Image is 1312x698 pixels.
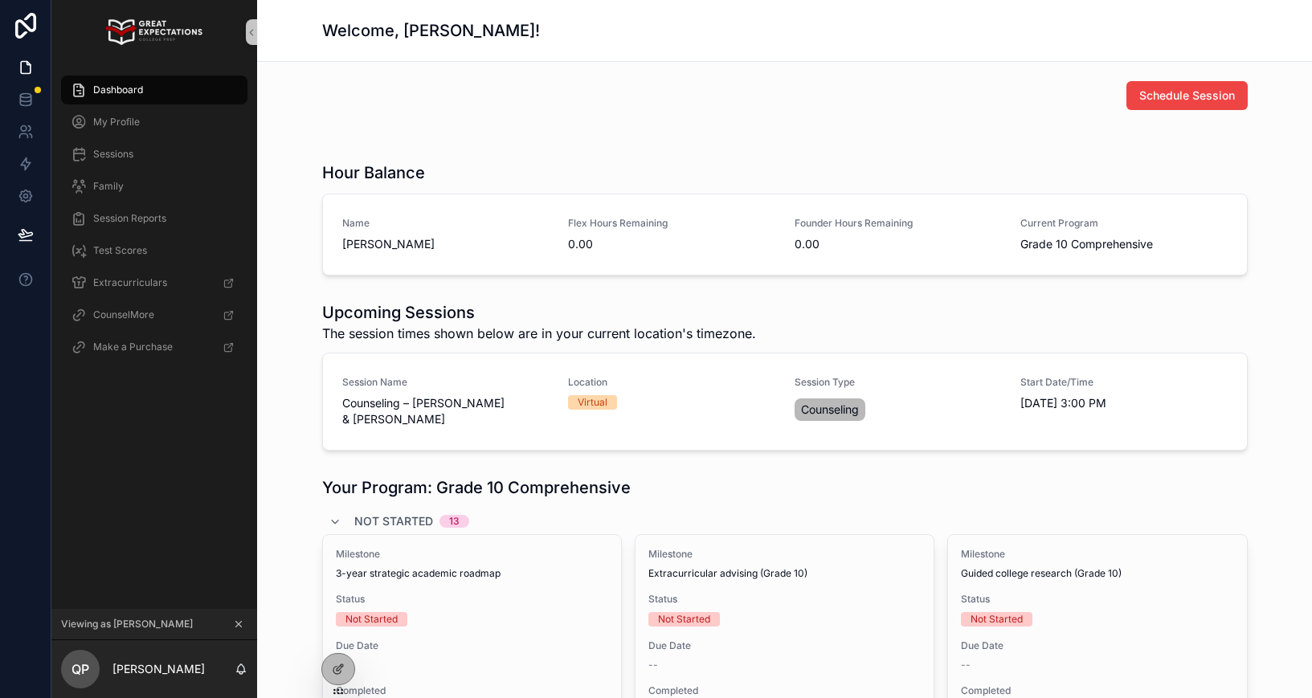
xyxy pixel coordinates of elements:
[961,639,1233,652] span: Due Date
[342,376,550,389] span: Session Name
[61,300,247,329] a: CounselMore
[961,593,1233,606] span: Status
[342,395,550,427] span: Counseling – [PERSON_NAME] & [PERSON_NAME]
[51,64,257,382] div: scrollable content
[801,402,859,418] span: Counseling
[322,19,540,42] h1: Welcome, [PERSON_NAME]!
[322,476,631,499] h1: Your Program: Grade 10 Comprehensive
[1020,217,1228,230] span: Current Program
[93,180,124,193] span: Family
[93,276,167,289] span: Extracurriculars
[93,116,140,129] span: My Profile
[648,548,921,561] span: Milestone
[322,324,756,343] span: The session times shown below are in your current location's timezone.
[93,244,147,257] span: Test Scores
[648,567,807,580] span: Extracurricular advising (Grade 10)
[336,639,608,652] span: Due Date
[568,236,775,252] span: 0.00
[93,308,154,321] span: CounselMore
[336,593,608,606] span: Status
[1126,81,1248,110] button: Schedule Session
[322,301,756,324] h1: Upcoming Sessions
[961,684,1233,697] span: Completed
[93,84,143,96] span: Dashboard
[648,593,921,606] span: Status
[795,236,1002,252] span: 0.00
[72,659,89,679] span: QP
[93,212,166,225] span: Session Reports
[795,217,1002,230] span: Founder Hours Remaining
[106,19,202,45] img: App logo
[1020,376,1228,389] span: Start Date/Time
[961,548,1233,561] span: Milestone
[1139,88,1235,104] span: Schedule Session
[93,148,133,161] span: Sessions
[1020,236,1228,252] span: Grade 10 Comprehensive
[61,172,247,201] a: Family
[61,76,247,104] a: Dashboard
[61,204,247,233] a: Session Reports
[61,333,247,361] a: Make a Purchase
[648,684,921,697] span: Completed
[336,567,501,580] span: 3-year strategic academic roadmap
[61,618,193,631] span: Viewing as [PERSON_NAME]
[336,684,608,697] span: Completed
[658,612,710,627] div: Not Started
[61,236,247,265] a: Test Scores
[648,659,658,671] span: --
[795,376,1002,389] span: Session Type
[1020,395,1228,411] span: [DATE] 3:00 PM
[648,639,921,652] span: Due Date
[61,140,247,169] a: Sessions
[322,161,425,184] h1: Hour Balance
[449,515,460,528] div: 13
[61,108,247,137] a: My Profile
[578,395,607,410] div: Virtual
[61,268,247,297] a: Extracurriculars
[336,548,608,561] span: Milestone
[345,612,398,627] div: Not Started
[112,661,205,677] p: [PERSON_NAME]
[354,513,433,529] span: Not Started
[93,341,173,353] span: Make a Purchase
[971,612,1023,627] div: Not Started
[568,376,775,389] span: Location
[342,236,550,252] span: [PERSON_NAME]
[961,567,1122,580] span: Guided college research (Grade 10)
[342,217,550,230] span: Name
[568,217,775,230] span: Flex Hours Remaining
[961,659,971,671] span: --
